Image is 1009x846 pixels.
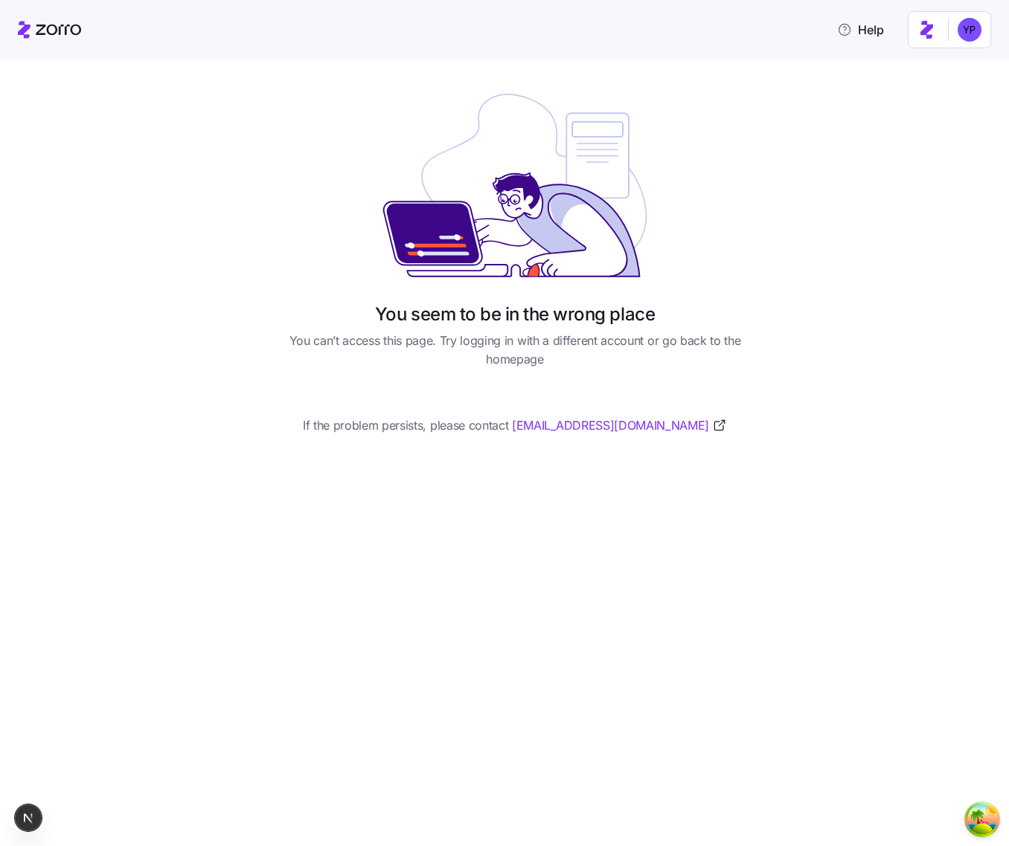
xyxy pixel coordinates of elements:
button: Help [825,15,896,45]
button: Open Tanstack query devtools [967,804,997,834]
span: You can’t access this page. Try logging in with a different account or go back to the homepage [259,332,771,369]
span: Help [837,21,884,39]
img: c96db68502095cbe13deb370068b0a9f [958,18,981,42]
span: If the problem persists, please contact [303,416,727,435]
a: [EMAIL_ADDRESS][DOMAIN_NAME] [512,416,727,435]
h1: You seem to be in the wrong place [375,303,655,326]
